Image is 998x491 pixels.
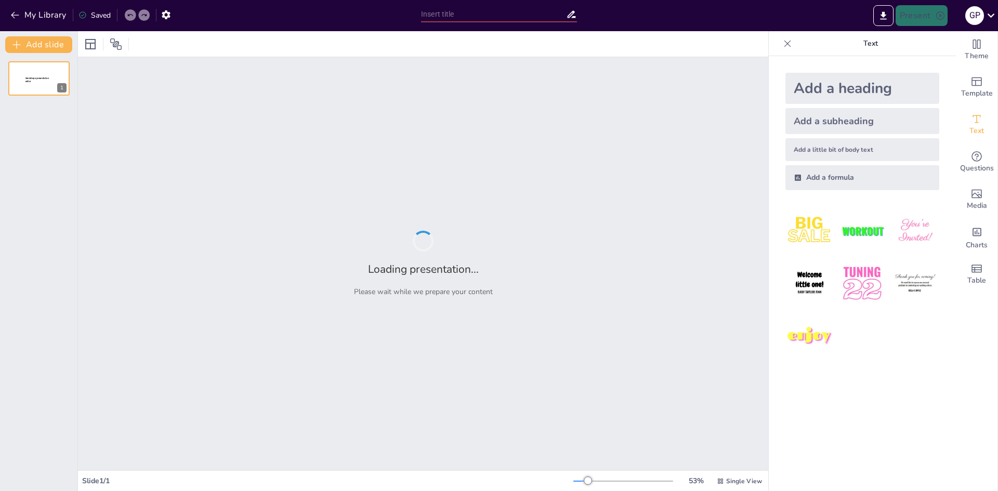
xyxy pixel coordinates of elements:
[956,143,997,181] div: Get real-time input from your audience
[785,207,834,255] img: 1.jpeg
[838,259,886,308] img: 5.jpeg
[8,61,70,96] div: 1
[960,163,994,174] span: Questions
[78,10,111,20] div: Saved
[110,38,122,50] span: Position
[956,106,997,143] div: Add text boxes
[956,256,997,293] div: Add a table
[82,36,99,52] div: Layout
[785,108,939,134] div: Add a subheading
[956,69,997,106] div: Add ready made slides
[965,6,984,25] div: G P
[368,262,479,276] h2: Loading presentation...
[965,5,984,26] button: G P
[969,125,984,137] span: Text
[956,31,997,69] div: Change the overall theme
[354,287,493,297] p: Please wait while we prepare your content
[25,77,49,83] span: Sendsteps presentation editor
[421,7,566,22] input: Insert title
[965,50,989,62] span: Theme
[785,165,939,190] div: Add a formula
[967,275,986,286] span: Table
[896,5,948,26] button: Present
[5,36,72,53] button: Add slide
[8,7,71,23] button: My Library
[967,200,987,211] span: Media
[891,259,939,308] img: 6.jpeg
[785,312,834,361] img: 7.jpeg
[785,259,834,308] img: 4.jpeg
[726,477,762,485] span: Single View
[796,31,946,56] p: Text
[966,240,988,251] span: Charts
[82,476,573,486] div: Slide 1 / 1
[838,207,886,255] img: 2.jpeg
[684,476,708,486] div: 53 %
[785,73,939,104] div: Add a heading
[873,5,894,26] button: Export to PowerPoint
[57,83,67,92] div: 1
[891,207,939,255] img: 3.jpeg
[956,218,997,256] div: Add charts and graphs
[785,138,939,161] div: Add a little bit of body text
[961,88,993,99] span: Template
[956,181,997,218] div: Add images, graphics, shapes or video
